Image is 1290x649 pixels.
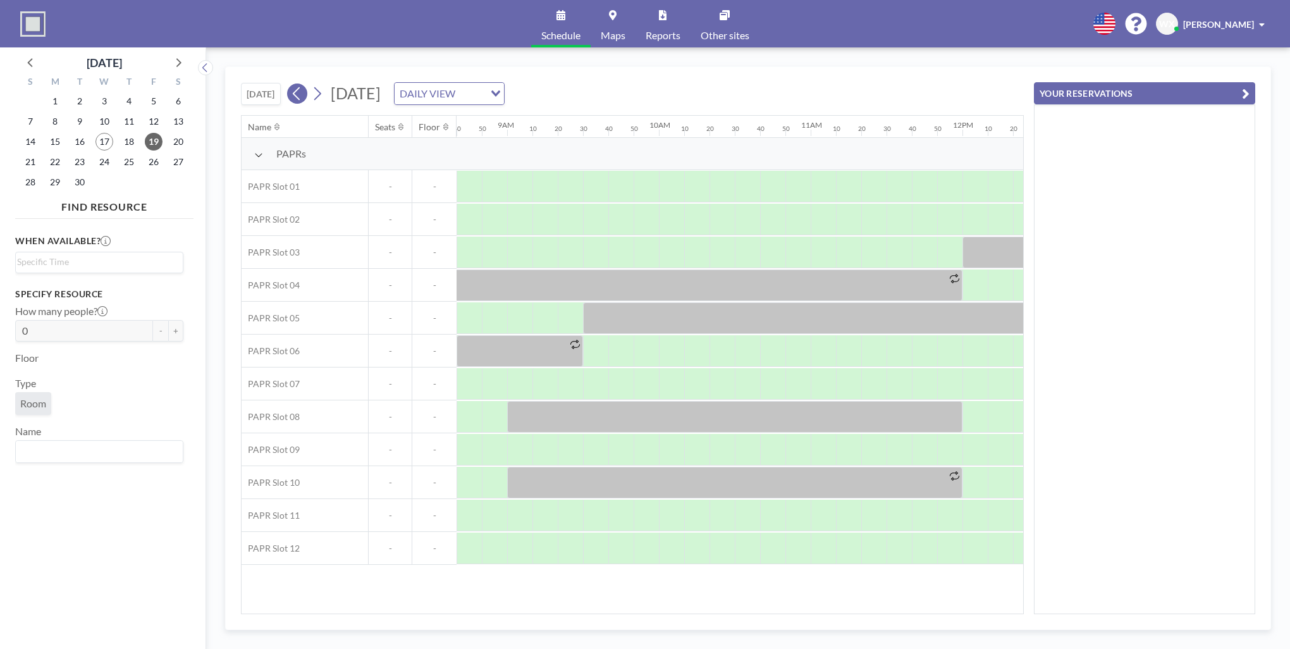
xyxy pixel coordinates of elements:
[934,125,942,133] div: 50
[46,173,64,191] span: Monday, September 29, 2025
[580,125,587,133] div: 30
[419,121,440,133] div: Floor
[397,85,458,102] span: DAILY VIEW
[71,133,89,151] span: Tuesday, September 16, 2025
[909,125,916,133] div: 40
[116,75,141,91] div: T
[242,181,300,192] span: PAPR Slot 01
[15,352,39,364] label: Floor
[732,125,739,133] div: 30
[16,252,183,271] div: Search for option
[92,75,117,91] div: W
[17,255,176,269] input: Search for option
[331,83,381,102] span: [DATE]
[369,312,412,324] span: -
[369,444,412,455] span: -
[1034,82,1255,104] button: YOUR RESERVATIONS
[412,345,457,357] span: -
[242,312,300,324] span: PAPR Slot 05
[479,125,486,133] div: 50
[706,125,714,133] div: 20
[833,125,840,133] div: 10
[18,75,43,91] div: S
[95,153,113,171] span: Wednesday, September 24, 2025
[242,280,300,291] span: PAPR Slot 04
[20,397,46,410] span: Room
[242,247,300,258] span: PAPR Slot 03
[412,312,457,324] span: -
[16,441,183,462] div: Search for option
[242,411,300,423] span: PAPR Slot 08
[46,133,64,151] span: Monday, September 15, 2025
[681,125,689,133] div: 10
[801,120,822,130] div: 11AM
[757,125,765,133] div: 40
[646,30,680,40] span: Reports
[395,83,504,104] div: Search for option
[1183,19,1254,30] span: [PERSON_NAME]
[145,113,163,130] span: Friday, September 12, 2025
[71,153,89,171] span: Tuesday, September 23, 2025
[375,121,395,133] div: Seats
[412,181,457,192] span: -
[20,11,46,37] img: organization-logo
[369,510,412,521] span: -
[1159,18,1175,30] span: WX
[15,425,41,438] label: Name
[95,133,113,151] span: Wednesday, September 17, 2025
[412,411,457,423] span: -
[459,85,483,102] input: Search for option
[71,113,89,130] span: Tuesday, September 9, 2025
[120,153,138,171] span: Thursday, September 25, 2025
[120,113,138,130] span: Thursday, September 11, 2025
[17,443,176,460] input: Search for option
[21,153,39,171] span: Sunday, September 21, 2025
[71,173,89,191] span: Tuesday, September 30, 2025
[605,125,613,133] div: 40
[985,125,992,133] div: 10
[369,280,412,291] span: -
[701,30,749,40] span: Other sites
[242,543,300,554] span: PAPR Slot 12
[21,133,39,151] span: Sunday, September 14, 2025
[169,113,187,130] span: Saturday, September 13, 2025
[120,133,138,151] span: Thursday, September 18, 2025
[858,125,866,133] div: 20
[953,120,973,130] div: 12PM
[369,411,412,423] span: -
[242,345,300,357] span: PAPR Slot 06
[242,510,300,521] span: PAPR Slot 11
[369,247,412,258] span: -
[601,30,625,40] span: Maps
[169,153,187,171] span: Saturday, September 27, 2025
[412,444,457,455] span: -
[369,345,412,357] span: -
[95,92,113,110] span: Wednesday, September 3, 2025
[555,125,562,133] div: 20
[412,280,457,291] span: -
[248,121,271,133] div: Name
[21,173,39,191] span: Sunday, September 28, 2025
[141,75,166,91] div: F
[46,153,64,171] span: Monday, September 22, 2025
[369,378,412,390] span: -
[242,444,300,455] span: PAPR Slot 09
[87,54,122,71] div: [DATE]
[541,30,580,40] span: Schedule
[369,543,412,554] span: -
[883,125,891,133] div: 30
[145,133,163,151] span: Friday, September 19, 2025
[145,153,163,171] span: Friday, September 26, 2025
[145,92,163,110] span: Friday, September 5, 2025
[242,214,300,225] span: PAPR Slot 02
[412,510,457,521] span: -
[153,320,168,342] button: -
[369,477,412,488] span: -
[529,125,537,133] div: 10
[241,83,281,105] button: [DATE]
[453,125,461,133] div: 40
[166,75,190,91] div: S
[412,543,457,554] span: -
[71,92,89,110] span: Tuesday, September 2, 2025
[412,477,457,488] span: -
